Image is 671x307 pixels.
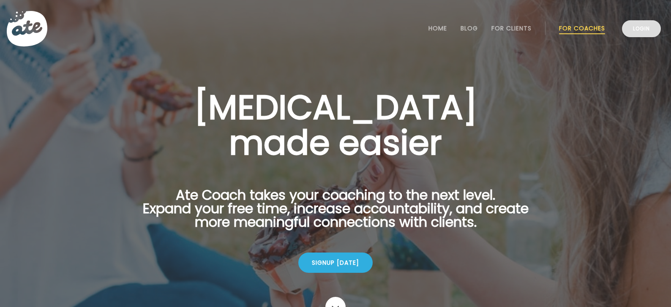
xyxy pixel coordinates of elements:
[129,90,542,160] h1: [MEDICAL_DATA] made easier
[559,25,605,32] a: For Coaches
[129,188,542,239] p: Ate Coach takes your coaching to the next level. Expand your free time, increase accountability, ...
[491,25,532,32] a: For Clients
[622,20,661,37] a: Login
[298,253,373,273] div: Signup [DATE]
[428,25,447,32] a: Home
[461,25,478,32] a: Blog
